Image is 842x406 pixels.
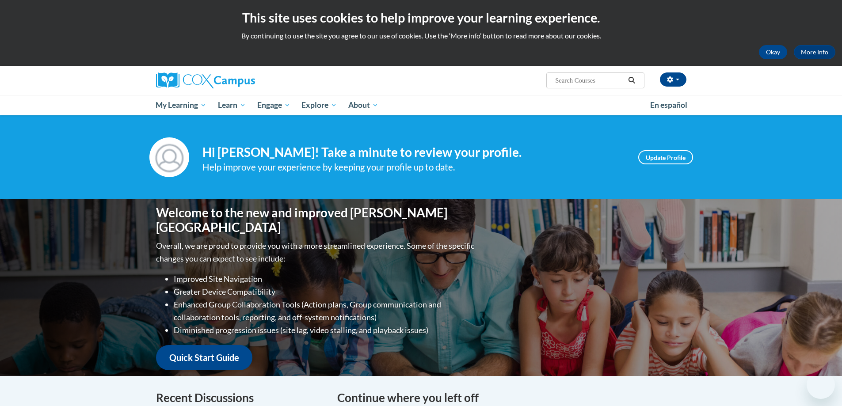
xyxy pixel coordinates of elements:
div: Help improve your experience by keeping your profile up to date. [202,160,625,175]
a: Update Profile [638,150,693,164]
a: Learn [212,95,251,115]
li: Improved Site Navigation [174,273,476,285]
span: Explore [301,100,337,110]
button: Search [625,75,638,86]
button: Account Settings [660,72,686,87]
h2: This site uses cookies to help improve your learning experience. [7,9,835,27]
a: About [343,95,384,115]
h1: Welcome to the new and improved [PERSON_NAME][GEOGRAPHIC_DATA] [156,205,476,235]
li: Greater Device Compatibility [174,285,476,298]
a: More Info [794,45,835,59]
button: Okay [759,45,787,59]
a: My Learning [150,95,213,115]
img: Cox Campus [156,72,255,88]
div: Main menu [143,95,700,115]
p: Overall, we are proud to provide you with a more streamlined experience. Some of the specific cha... [156,239,476,265]
span: My Learning [156,100,206,110]
a: Engage [251,95,296,115]
span: Engage [257,100,290,110]
a: Quick Start Guide [156,345,252,370]
input: Search Courses [554,75,625,86]
iframe: Button to launch messaging window [807,371,835,399]
p: By continuing to use the site you agree to our use of cookies. Use the ‘More info’ button to read... [7,31,835,41]
img: Profile Image [149,137,189,177]
span: About [348,100,378,110]
h4: Hi [PERSON_NAME]! Take a minute to review your profile. [202,145,625,160]
span: En español [650,100,687,110]
a: Cox Campus [156,72,324,88]
li: Diminished progression issues (site lag, video stalling, and playback issues) [174,324,476,337]
span: Learn [218,100,246,110]
a: En español [644,96,693,114]
li: Enhanced Group Collaboration Tools (Action plans, Group communication and collaboration tools, re... [174,298,476,324]
a: Explore [296,95,343,115]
